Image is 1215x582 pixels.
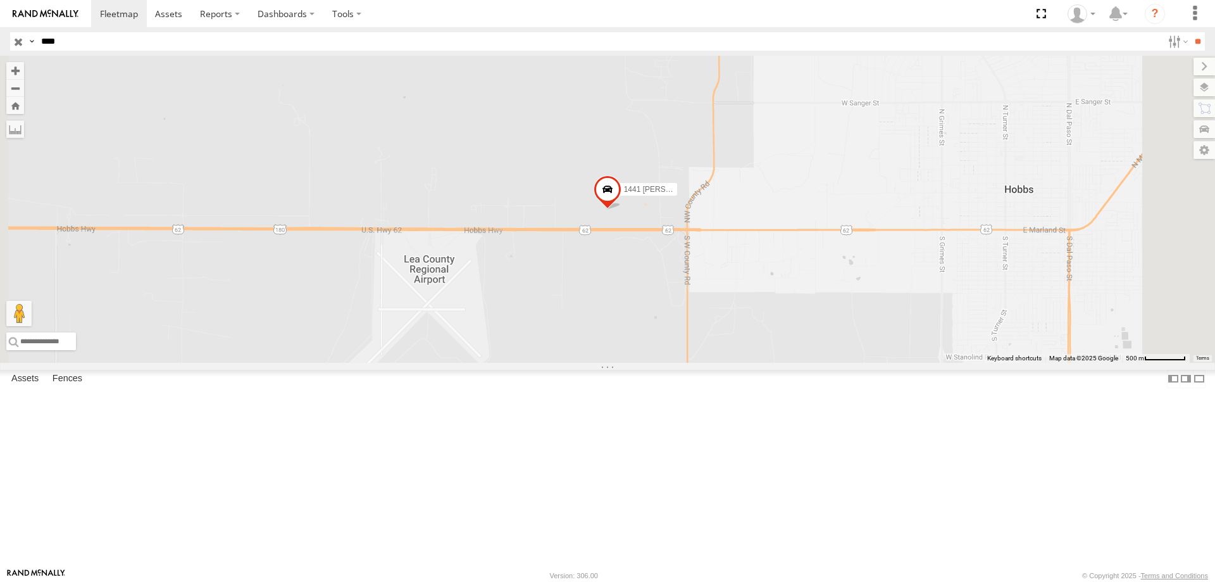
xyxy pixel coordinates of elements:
[1163,32,1190,51] label: Search Filter Options
[1126,355,1144,362] span: 500 m
[6,62,24,79] button: Zoom in
[1063,4,1100,23] div: Randy Yohe
[1145,4,1165,24] i: ?
[6,301,32,326] button: Drag Pegman onto the map to open Street View
[1122,354,1190,363] button: Map Scale: 500 m per 62 pixels
[27,32,37,51] label: Search Query
[46,370,89,388] label: Fences
[1049,355,1118,362] span: Map data ©2025 Google
[1196,356,1209,361] a: Terms (opens in new tab)
[1082,572,1208,579] div: © Copyright 2025 -
[7,569,65,582] a: Visit our Website
[1180,370,1192,388] label: Dock Summary Table to the Right
[6,79,24,97] button: Zoom out
[987,354,1042,363] button: Keyboard shortcuts
[1193,141,1215,159] label: Map Settings
[6,120,24,138] label: Measure
[624,184,706,193] span: 1441 [PERSON_NAME]
[1141,572,1208,579] a: Terms and Conditions
[1167,370,1180,388] label: Dock Summary Table to the Left
[6,97,24,114] button: Zoom Home
[550,572,598,579] div: Version: 306.00
[1193,370,1206,388] label: Hide Summary Table
[5,370,45,388] label: Assets
[13,9,78,18] img: rand-logo.svg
